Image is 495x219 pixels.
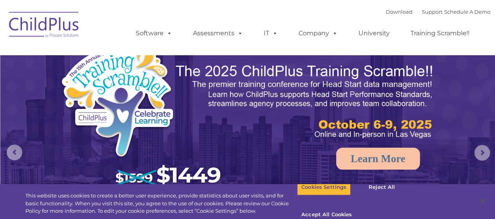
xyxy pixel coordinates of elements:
a: IT [256,25,286,41]
a: Schedule A Demo [444,9,490,15]
font: | [386,9,490,15]
a: Training Scramble!! [403,25,477,41]
a: University [351,25,398,41]
a: Learn More [336,148,420,170]
a: Support [422,9,443,15]
button: Cookies Settings [297,179,351,195]
a: Software [128,25,180,41]
button: Close [474,192,491,210]
button: Reject All [357,179,406,195]
img: ChildPlus by Procare Solutions [5,6,83,45]
a: Assessments [185,25,251,41]
span: Last name [109,52,133,58]
span: Phone number [109,84,142,90]
a: Company [291,25,346,41]
a: Download [386,9,412,15]
div: This website uses cookies to create a better user experience, provide statistics about user visit... [25,192,297,215]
